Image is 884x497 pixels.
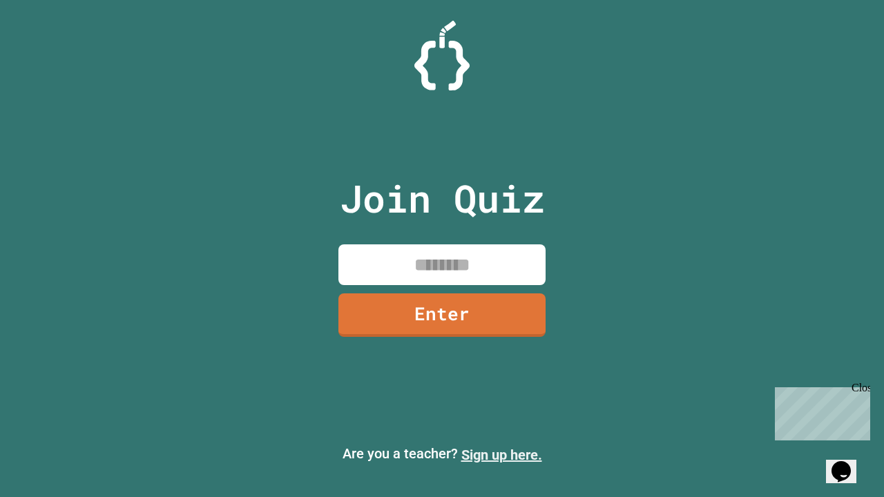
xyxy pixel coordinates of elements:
iframe: chat widget [769,382,870,440]
div: Chat with us now!Close [6,6,95,88]
iframe: chat widget [826,442,870,483]
p: Join Quiz [340,170,545,227]
a: Enter [338,293,546,337]
a: Sign up here. [461,447,542,463]
p: Are you a teacher? [11,443,873,465]
img: Logo.svg [414,21,470,90]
